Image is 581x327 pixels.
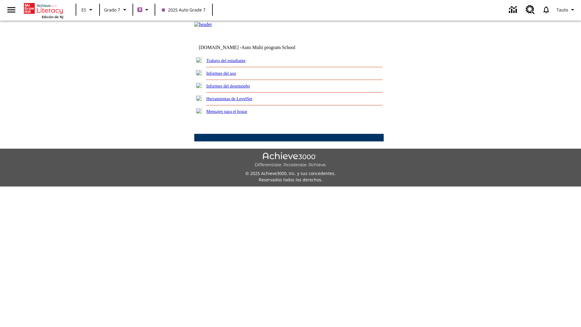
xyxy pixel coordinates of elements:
span: Tauto [556,7,568,13]
span: Grado 7 [104,7,120,13]
span: B [139,6,141,13]
a: Mensajes para el hogar [206,109,248,114]
a: Centro de información [505,2,522,18]
span: Edición de NJ [42,15,63,19]
a: Informes del desempeño [206,84,250,88]
img: plus.gif [196,57,202,63]
img: Achieve3000 Differentiate Accelerate Achieve [254,152,327,168]
img: plus.gif [196,83,202,88]
button: Grado: Grado 7, Elige un grado [102,4,131,15]
button: Abrir el menú lateral [2,1,20,19]
td: [DOMAIN_NAME] - [199,45,310,50]
button: Lenguaje: ES, Selecciona un idioma [78,4,97,15]
a: Trabajo del estudiante [206,58,246,63]
a: Notificaciones [538,2,554,18]
img: plus.gif [196,108,202,114]
nobr: Auto Multi program School [241,45,295,50]
a: Centro de recursos, Se abrirá en una pestaña nueva. [522,2,538,18]
a: Herramientas de LevelSet [206,96,252,101]
img: header [194,22,212,27]
img: plus.gif [196,95,202,101]
span: 2025 Auto Grade 7 [162,7,205,13]
img: plus.gif [196,70,202,75]
div: Portada [24,2,63,19]
button: Boost El color de la clase es morado/púrpura. Cambiar el color de la clase. [135,4,153,15]
button: Perfil/Configuración [554,4,579,15]
a: Informes del uso [206,71,236,76]
span: ES [81,7,86,13]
